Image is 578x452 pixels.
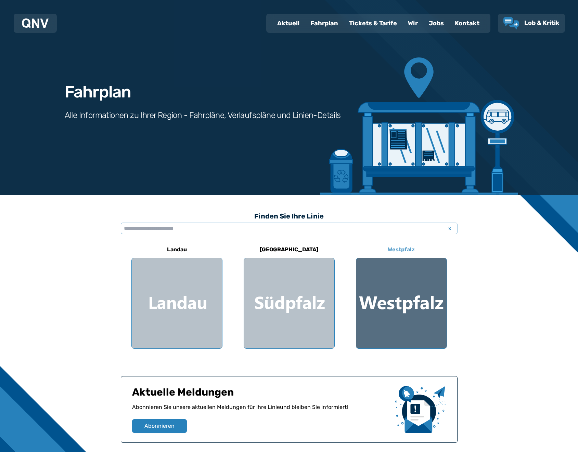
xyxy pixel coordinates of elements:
[503,17,560,29] a: Lob & Kritik
[402,14,423,32] a: Wir
[385,244,418,255] h6: Westpfalz
[121,209,458,224] h3: Finden Sie Ihre Linie
[132,386,389,403] h1: Aktuelle Meldungen
[423,14,449,32] a: Jobs
[22,18,49,28] img: QNV Logo
[445,224,455,232] span: x
[344,14,402,32] a: Tickets & Tarife
[65,110,341,121] h3: Alle Informationen zu Ihrer Region - Fahrpläne, Verlaufspläne und Linien-Details
[131,241,222,349] a: Landau Region Landau
[144,422,175,430] span: Abonnieren
[356,241,447,349] a: Westpfalz Region Westpfalz
[244,241,335,349] a: [GEOGRAPHIC_DATA] Region Südpfalz
[272,14,305,32] a: Aktuell
[257,244,321,255] h6: [GEOGRAPHIC_DATA]
[395,386,446,433] img: newsletter
[164,244,190,255] h6: Landau
[65,84,131,100] h1: Fahrplan
[524,19,560,27] span: Lob & Kritik
[22,16,49,30] a: QNV Logo
[449,14,485,32] a: Kontakt
[305,14,344,32] a: Fahrplan
[132,403,389,419] p: Abonnieren Sie unsere aktuellen Meldungen für Ihre Linie und bleiben Sie informiert!
[132,419,187,433] button: Abonnieren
